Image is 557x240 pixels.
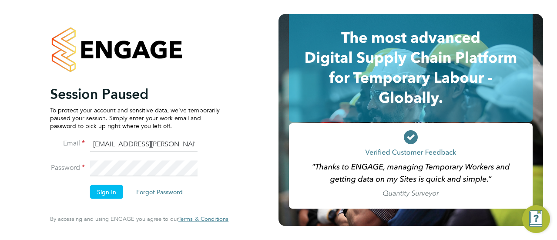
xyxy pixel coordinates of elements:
button: Sign In [90,185,123,199]
button: Engage Resource Center [522,205,550,233]
span: Terms & Conditions [178,215,228,223]
a: Terms & Conditions [178,216,228,223]
button: Forgot Password [129,185,190,199]
input: Enter your work email... [90,136,198,152]
span: By accessing and using ENGAGE you agree to our [50,215,228,223]
h2: Session Paused [50,85,220,102]
label: Email [50,139,85,148]
label: Password [50,163,85,172]
p: To protect your account and sensitive data, we've temporarily paused your session. Simply enter y... [50,106,220,130]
